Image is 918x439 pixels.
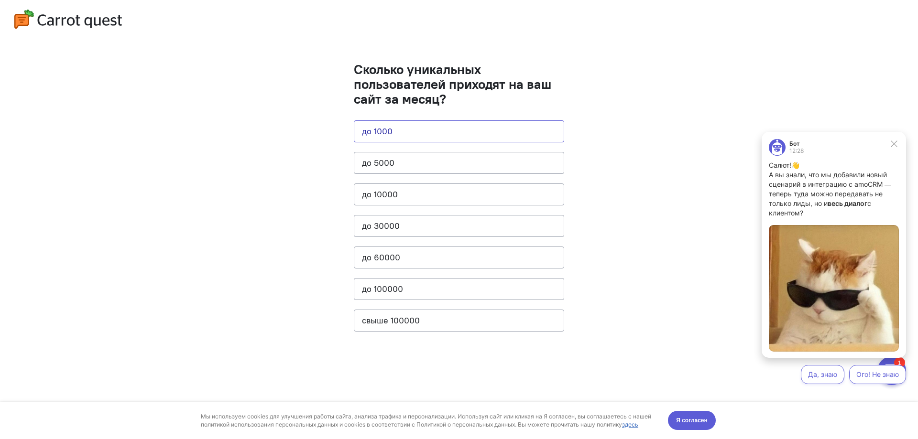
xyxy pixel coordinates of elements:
[354,278,564,300] button: до 100000
[37,21,52,27] div: 12:28
[22,6,33,16] div: 1
[354,310,564,332] button: свыше 100000
[37,14,52,20] div: Бот
[17,43,147,91] p: А вы знали, что мы добавили новый сценарий в интеграцию с amoCRM — теперь туда можно передавать н...
[676,14,708,23] span: Я согласен
[97,238,154,257] button: Ого! Не знаю
[76,72,115,80] strong: весь диалог
[354,120,564,142] button: до 1000
[14,10,122,29] img: logo
[354,246,564,268] button: до 60000
[354,152,564,174] button: до 5000
[49,238,92,257] button: Да, знаю
[668,9,716,28] button: Я согласен
[622,19,638,26] a: здесь
[354,62,564,106] h1: Сколько уникальных пользователей приходят на ваш сайт за месяц?
[17,33,147,43] p: Салют!👋
[201,11,657,27] div: Мы используем cookies для улучшения работы сайта, анализа трафика и персонализации. Используя сай...
[354,215,564,237] button: до 30000
[354,183,564,205] button: до 10000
